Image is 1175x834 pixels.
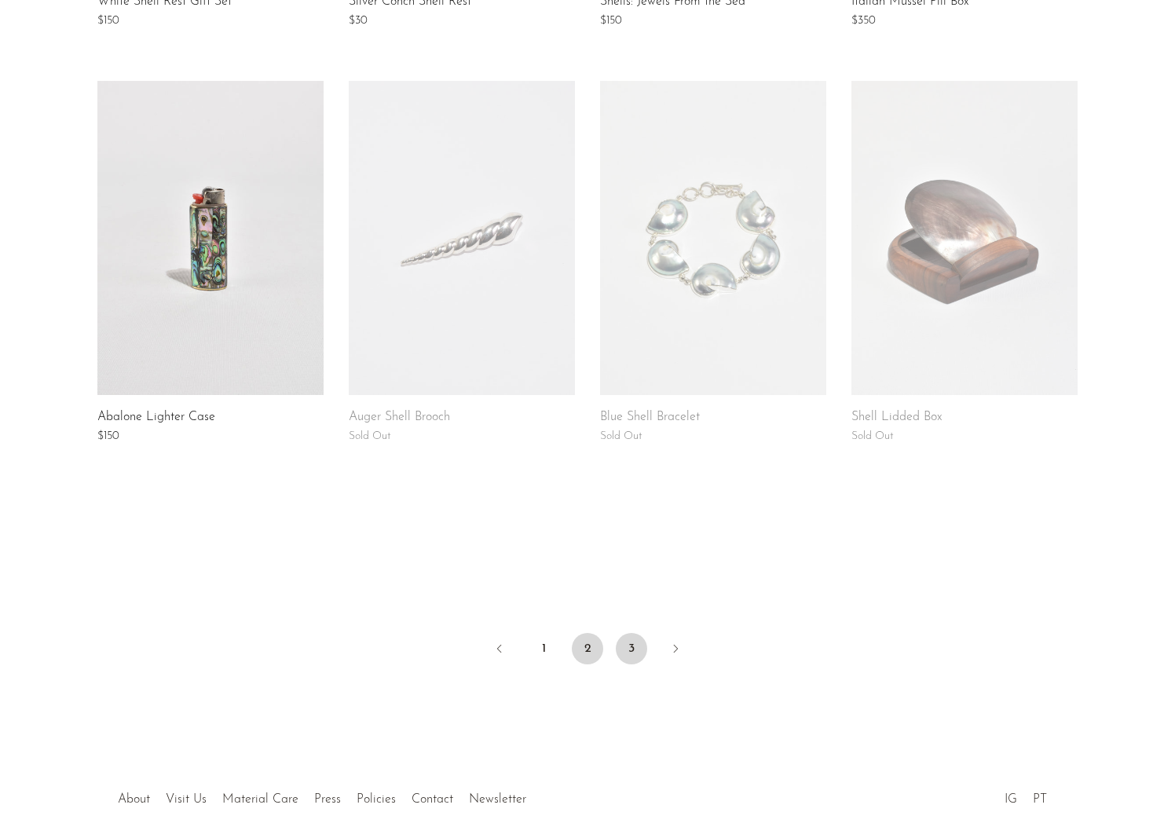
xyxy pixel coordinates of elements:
[314,793,341,806] a: Press
[349,15,368,27] span: $30
[349,430,391,442] span: Sold Out
[600,411,700,425] a: Blue Shell Bracelet
[851,411,942,425] a: Shell Lidded Box
[600,15,622,27] span: $150
[851,430,894,442] span: Sold Out
[616,633,647,664] a: 3
[97,430,119,442] span: $150
[1033,793,1047,806] a: PT
[528,633,559,664] a: 1
[110,781,534,810] ul: Quick links
[660,633,691,668] a: Next
[1005,793,1017,806] a: IG
[357,793,396,806] a: Policies
[97,15,119,27] span: $150
[997,781,1055,810] ul: Social Medias
[97,411,215,425] a: Abalone Lighter Case
[412,793,453,806] a: Contact
[118,793,150,806] a: About
[572,633,603,664] span: 2
[484,633,515,668] a: Previous
[222,793,298,806] a: Material Care
[600,430,642,442] span: Sold Out
[851,15,876,27] span: $350
[166,793,207,806] a: Visit Us
[349,411,450,425] a: Auger Shell Brooch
